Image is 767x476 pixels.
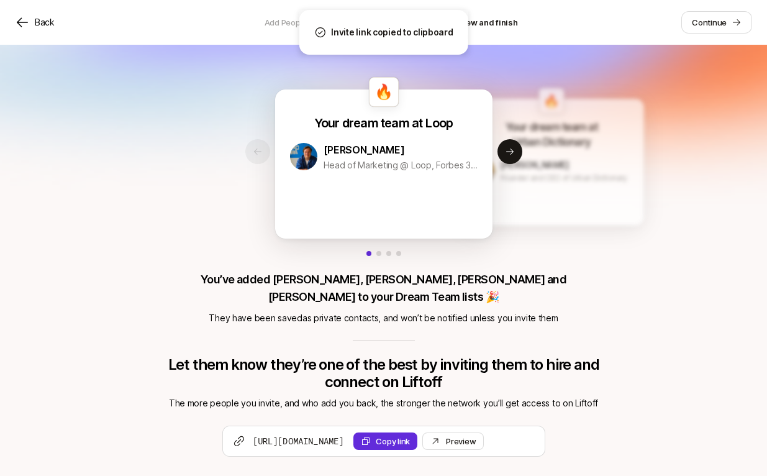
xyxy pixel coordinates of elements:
[681,11,752,34] a: Continue
[500,172,632,184] p: Founder and CEO of Urban Dictionary
[500,158,569,172] p: [PERSON_NAME]
[165,396,603,411] p: The more people you invite, and who add you back, the stronger the network you’ll get access to o...
[471,159,494,182] img: 1551215816659
[290,143,317,170] img: 1725936359956
[505,120,597,135] p: Your dream team at
[253,435,344,447] span: [URL][DOMAIN_NAME]
[422,433,484,450] a: Preview
[331,25,453,40] p: Invite link copied to clipboard
[425,114,453,132] p: Loop
[35,15,55,30] p: Back
[369,77,399,107] div: 🔥
[446,435,476,447] div: Preview
[265,16,307,29] p: Add People
[324,142,405,158] p: [PERSON_NAME]
[165,311,603,326] p: They have been saved as private contacts , and won’t be notified unless you invite them
[314,114,423,132] p: Your dream team at
[324,158,479,173] p: Head of Marketing @ Loop, Forbes 30u30
[165,271,603,306] p: You’ve added [PERSON_NAME], [PERSON_NAME], [PERSON_NAME] and [PERSON_NAME] to your Dream Team lis...
[449,16,518,29] p: Review and finish
[538,88,564,114] div: 🔥
[165,356,603,391] p: Let them know they’re one of the best by inviting them to hire and connect on Liftoff
[353,433,417,450] button: Copy link
[692,16,727,29] p: Continue
[512,135,591,150] p: Urban Dictionary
